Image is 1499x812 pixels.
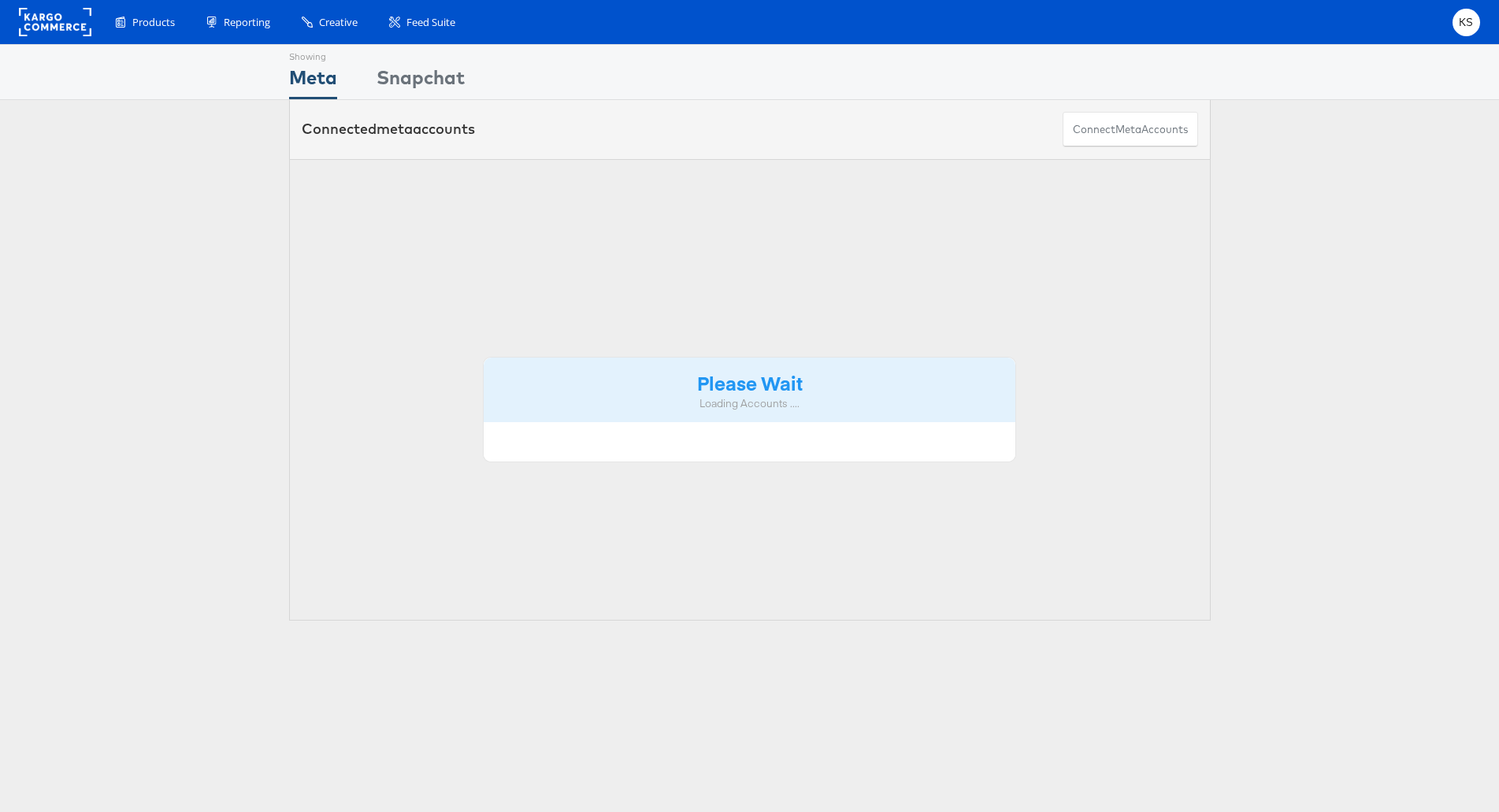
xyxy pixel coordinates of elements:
[406,15,455,30] span: Feed Suite
[495,396,1004,411] div: Loading Accounts ....
[377,64,465,99] div: Snapchat
[1459,17,1474,28] span: KS
[1063,112,1198,147] button: ConnectmetaAccounts
[289,64,337,99] div: Meta
[302,119,475,139] div: Connected accounts
[1115,122,1141,137] span: meta
[377,120,413,138] span: meta
[224,15,270,30] span: Reporting
[697,369,803,395] strong: Please Wait
[319,15,358,30] span: Creative
[132,15,175,30] span: Products
[289,45,337,64] div: Showing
